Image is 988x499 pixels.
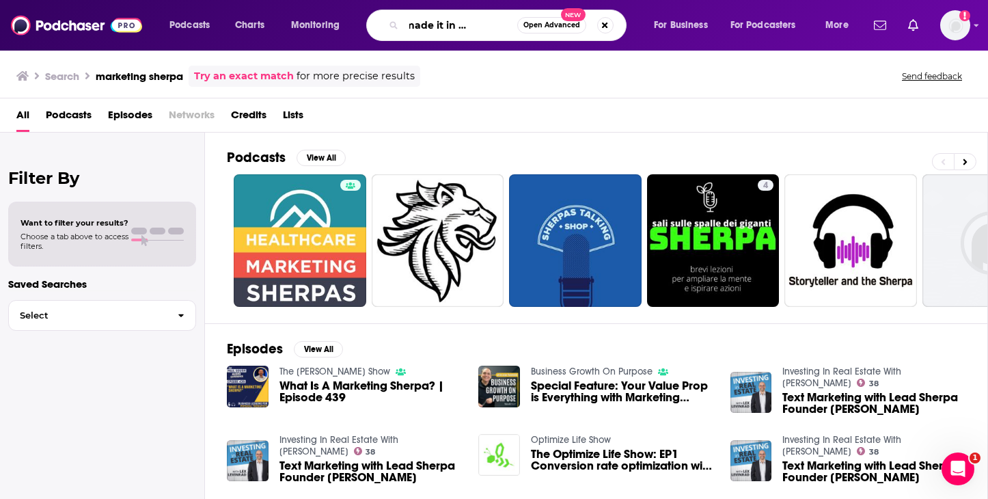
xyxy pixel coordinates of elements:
[297,68,415,84] span: for more precise results
[478,434,520,476] img: The Optimize Life Show: EP1 Conversion rate optimization with the marketing Sherpa Daniel Burstein
[644,14,725,36] button: open menu
[730,372,772,414] img: Text Marketing with Lead Sherpa Founder Jason Nickel
[531,434,611,446] a: Optimize Life Show
[869,449,879,455] span: 38
[366,449,375,455] span: 38
[46,104,92,132] a: Podcasts
[8,300,196,331] button: Select
[869,381,879,387] span: 38
[9,311,167,320] span: Select
[868,14,892,37] a: Show notifications dropdown
[722,14,816,36] button: open menu
[531,448,714,472] a: The Optimize Life Show: EP1 Conversion rate optimization with the marketing Sherpa Daniel Burstein
[11,12,142,38] img: Podchaser - Follow, Share and Rate Podcasts
[227,149,346,166] a: PodcastsView All
[279,434,398,457] a: Investing In Real Estate With Lex Levinrad
[20,218,128,228] span: Want to filter your results?
[782,434,901,457] a: Investing In Real Estate With Lex Levinrad
[279,380,463,403] a: What Is A Marketing Sherpa? | Episode 439
[942,453,974,485] iframe: Intercom live chat
[16,104,29,132] a: All
[169,104,215,132] span: Networks
[160,14,228,36] button: open menu
[96,70,183,83] h3: marketing sherpa
[857,447,879,455] a: 38
[517,17,586,33] button: Open AdvancedNew
[531,380,714,403] a: Special Feature: Your Value Prop is Everything with Marketing Sherpa || Ep 225
[379,10,640,41] div: Search podcasts, credits, & more...
[940,10,970,40] button: Show profile menu
[782,460,965,483] span: Text Marketing with Lead Sherpa Founder [PERSON_NAME]
[782,366,901,389] a: Investing In Real Estate With Lex Levinrad
[959,10,970,21] svg: Add a profile image
[478,366,520,407] img: Special Feature: Your Value Prop is Everything with Marketing Sherpa || Ep 225
[108,104,152,132] a: Episodes
[816,14,866,36] button: open menu
[227,340,343,358] a: EpisodesView All
[226,14,273,36] a: Charts
[940,10,970,40] img: User Profile
[970,453,980,463] span: 1
[354,447,376,455] a: 38
[531,366,653,377] a: Business Growth On Purpose
[279,366,390,377] a: The Paul Gough Show
[782,392,965,415] a: Text Marketing with Lead Sherpa Founder Jason Nickel
[531,448,714,472] span: The Optimize Life Show: EP1 Conversion rate optimization with the marketing Sherpa [PERSON_NAME]
[825,16,849,35] span: More
[898,70,966,82] button: Send feedback
[763,179,768,193] span: 4
[20,232,128,251] span: Choose a tab above to access filters.
[227,149,286,166] h2: Podcasts
[782,460,965,483] a: Text Marketing with Lead Sherpa Founder Jason Nickel
[758,180,773,191] a: 4
[169,16,210,35] span: Podcasts
[282,14,357,36] button: open menu
[8,278,196,291] p: Saved Searches
[654,16,708,35] span: For Business
[194,68,294,84] a: Try an exact match
[45,70,79,83] h3: Search
[227,340,283,358] h2: Episodes
[227,366,269,407] img: What Is A Marketing Sherpa? | Episode 439
[940,10,970,40] span: Logged in as systemsteam
[857,379,879,387] a: 38
[782,392,965,415] span: Text Marketing with Lead Sherpa Founder [PERSON_NAME]
[235,16,264,35] span: Charts
[227,440,269,482] img: Text Marketing with Lead Sherpa Founder Jason Nickel
[647,174,780,307] a: 4
[523,22,580,29] span: Open Advanced
[8,168,196,188] h2: Filter By
[903,14,924,37] a: Show notifications dropdown
[561,8,586,21] span: New
[294,341,343,358] button: View All
[231,104,266,132] a: Credits
[730,440,772,482] img: Text Marketing with Lead Sherpa Founder Jason Nickel
[279,460,463,483] span: Text Marketing with Lead Sherpa Founder [PERSON_NAME]
[291,16,340,35] span: Monitoring
[404,14,517,36] input: Search podcasts, credits, & more...
[297,150,346,166] button: View All
[279,460,463,483] a: Text Marketing with Lead Sherpa Founder Jason Nickel
[283,104,303,132] a: Lists
[730,16,796,35] span: For Podcasters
